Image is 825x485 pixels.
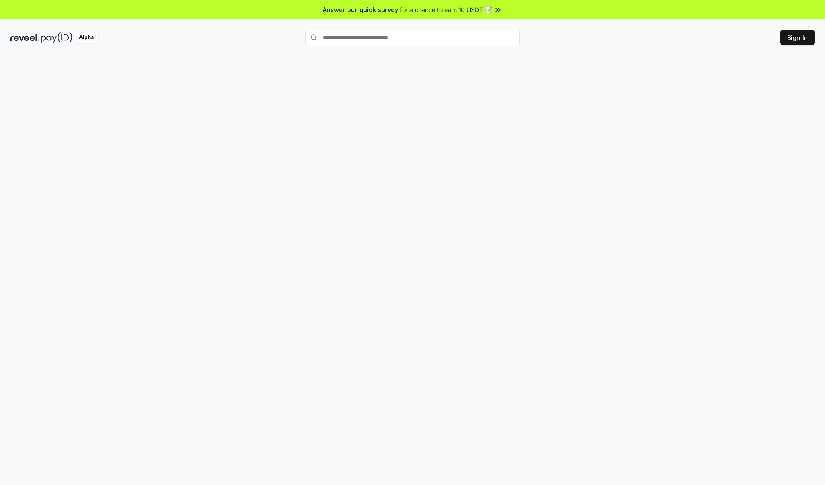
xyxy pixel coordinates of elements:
button: Sign In [780,30,815,45]
img: reveel_dark [10,32,39,43]
img: pay_id [41,32,73,43]
span: for a chance to earn 10 USDT 📝 [400,5,492,14]
span: Answer our quick survey [323,5,398,14]
div: Alpha [74,32,98,43]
